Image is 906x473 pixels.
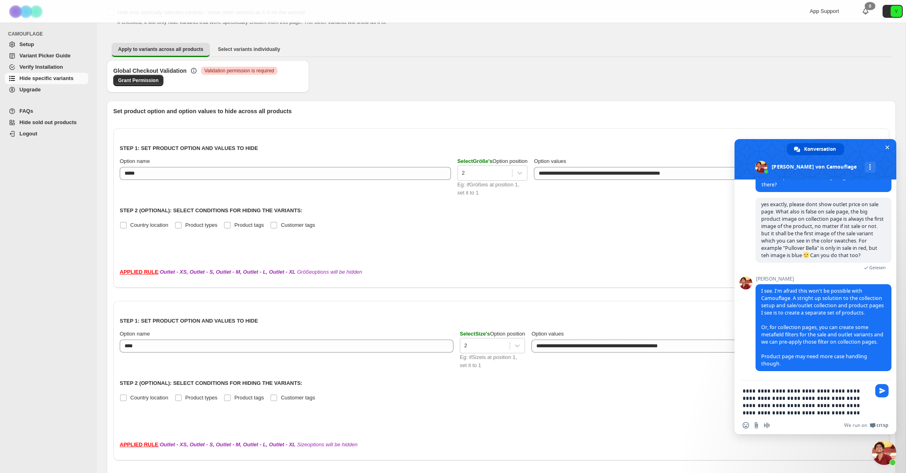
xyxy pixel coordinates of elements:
[120,379,883,387] p: Step 2 (Optional): Select conditions for hiding the variants:
[531,331,564,337] span: Option values
[19,131,37,137] span: Logout
[113,75,163,86] a: Grant Permission
[212,43,287,56] button: Select variants individually
[534,158,566,164] span: Option values
[460,353,525,370] div: Eg: if Size is at position 1, set it to 1
[120,268,883,276] div: : Größe options will be hidden
[113,107,889,115] p: Set product option and option values to hide across all products
[457,158,493,164] span: Select Größe 's
[19,41,34,47] span: Setup
[19,75,74,81] span: Hide specific variants
[120,207,883,215] p: Step 2 (Optional): Select conditions for hiding the variants:
[185,222,218,228] span: Product types
[160,269,296,275] b: Outlet - XS, Outlet - S, Outlet - M, Outlet - L, Outlet - XL
[120,158,150,164] span: Option name
[5,73,88,84] a: Hide specific variants
[869,265,886,270] span: Gelesen
[160,441,296,448] b: Outlet - XS, Outlet - S, Outlet - M, Outlet - L, Outlet - XL
[753,422,760,429] span: Datei senden
[5,61,88,73] a: Verify Installation
[120,441,158,448] strong: APPLIED RULE
[5,128,88,139] a: Logout
[120,331,150,337] span: Option name
[130,395,168,401] span: Country location
[5,106,88,117] a: FAQs
[804,143,836,155] span: Konversation
[876,422,888,429] span: Crisp
[457,181,528,197] div: Eg: if Größe is at position 1, set it to 1
[865,162,876,173] div: Mehr Kanäle
[19,53,70,59] span: Variant Picker Guide
[118,46,203,53] span: Apply to variants across all products
[204,68,274,74] span: Validation permission is required
[130,222,168,228] span: Country location
[460,331,490,337] span: Select Size 's
[5,50,88,61] a: Variant Picker Guide
[8,31,91,37] span: CAMOUFLAGE
[844,422,867,429] span: We run on
[743,422,749,429] span: Einen Emoji einfügen
[19,87,41,93] span: Upgrade
[118,77,159,84] span: Grant Permission
[120,441,883,449] div: : Size options will be hidden
[6,0,47,23] img: Camouflage
[120,317,883,325] p: Step 1: Set product option and values to hide
[895,9,898,14] text: Y
[761,145,886,188] span: Sure,
[761,287,884,367] span: I see. I'm afraid this won't be possible with Camouflage. A stright up solution to the collection...
[5,117,88,128] a: Hide sold out products
[743,387,870,416] textarea: Verfassen Sie Ihre Nachricht…
[185,395,218,401] span: Product types
[875,384,889,397] span: Senden Sie
[865,2,875,10] div: 0
[764,422,770,429] span: Audionachricht aufzeichnen
[234,222,264,228] span: Product tags
[281,222,315,228] span: Customer tags
[787,143,844,155] div: Konversation
[112,43,210,57] button: Apply to variants across all products
[761,201,884,259] span: yes exactly, please dont show outlet price on sale page. What also is false on sale page, the big...
[460,331,525,337] span: Option position
[883,143,891,152] span: Chat schließen
[234,395,264,401] span: Product tags
[218,46,280,53] span: Select variants individually
[5,84,88,95] a: Upgrade
[844,422,888,429] a: We run onCrisp
[19,64,63,70] span: Verify Installation
[113,67,186,75] h3: Global Checkout Validation
[120,269,158,275] strong: APPLIED RULE
[19,119,77,125] span: Hide sold out products
[19,108,33,114] span: FAQs
[5,39,88,50] a: Setup
[281,395,315,401] span: Customer tags
[883,5,903,18] button: Avatar with initials Y
[872,441,896,465] div: Chat schließen
[891,6,902,17] span: Avatar with initials Y
[756,276,891,282] span: [PERSON_NAME]
[862,7,870,15] a: 0
[810,8,839,14] span: App Support
[120,144,883,152] p: Step 1: Set product option and values to hide
[457,158,528,164] span: Option position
